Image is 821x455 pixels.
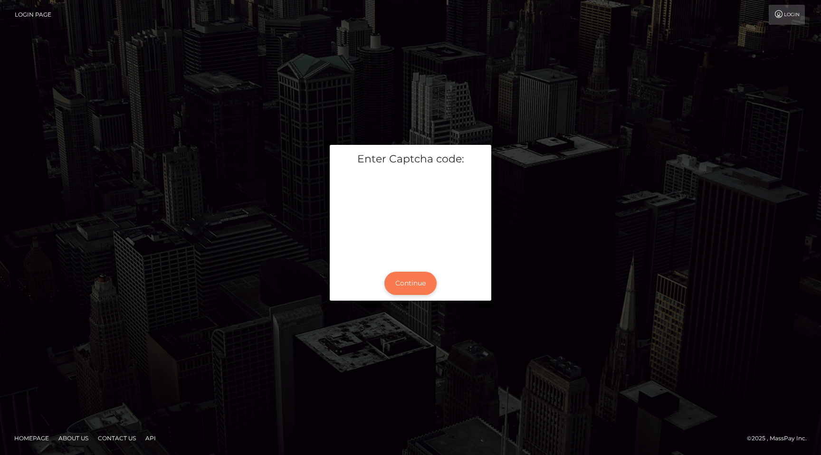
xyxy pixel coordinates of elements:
[337,152,484,167] h5: Enter Captcha code:
[142,431,160,446] a: API
[384,272,437,295] button: Continue
[337,173,484,258] iframe: mtcaptcha
[94,431,140,446] a: Contact Us
[55,431,92,446] a: About Us
[769,5,805,25] a: Login
[15,5,51,25] a: Login Page
[747,433,814,444] div: © 2025 , MassPay Inc.
[10,431,53,446] a: Homepage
